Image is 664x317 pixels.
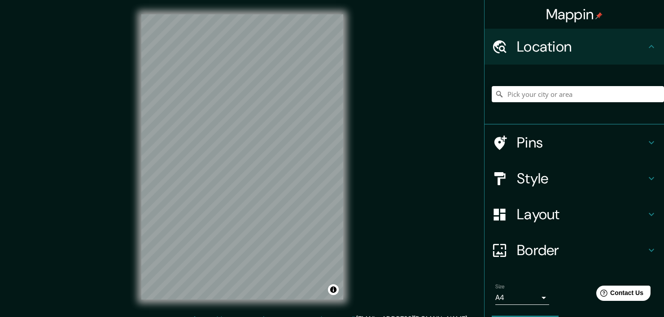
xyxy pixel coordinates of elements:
img: pin-icon.png [595,12,603,19]
div: Location [485,29,664,65]
input: Pick your city or area [492,86,664,102]
div: Style [485,161,664,196]
div: Pins [485,125,664,161]
label: Size [495,283,505,291]
h4: Mappin [546,5,603,23]
button: Toggle attribution [328,284,339,295]
canvas: Map [141,14,343,300]
div: A4 [495,291,549,305]
h4: Style [517,169,646,187]
h4: Layout [517,205,646,223]
h4: Pins [517,134,646,152]
div: Layout [485,196,664,232]
iframe: Help widget launcher [584,282,654,307]
div: Border [485,232,664,268]
h4: Border [517,241,646,259]
h4: Location [517,38,646,56]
